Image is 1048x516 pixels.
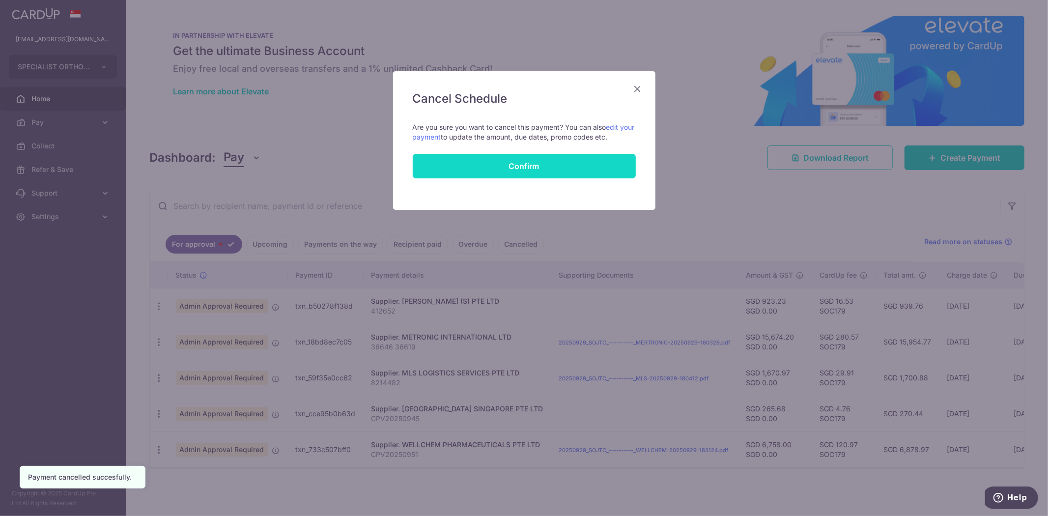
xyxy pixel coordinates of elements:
button: Close [632,83,644,95]
div: Payment cancelled succesfully. [28,472,137,482]
button: Confirm [413,154,636,178]
iframe: Opens a widget where you can find more information [985,487,1038,511]
p: Are you sure you want to cancel this payment? You can also to update the amount, due dates, promo... [413,122,636,142]
h5: Cancel Schedule [413,91,636,107]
